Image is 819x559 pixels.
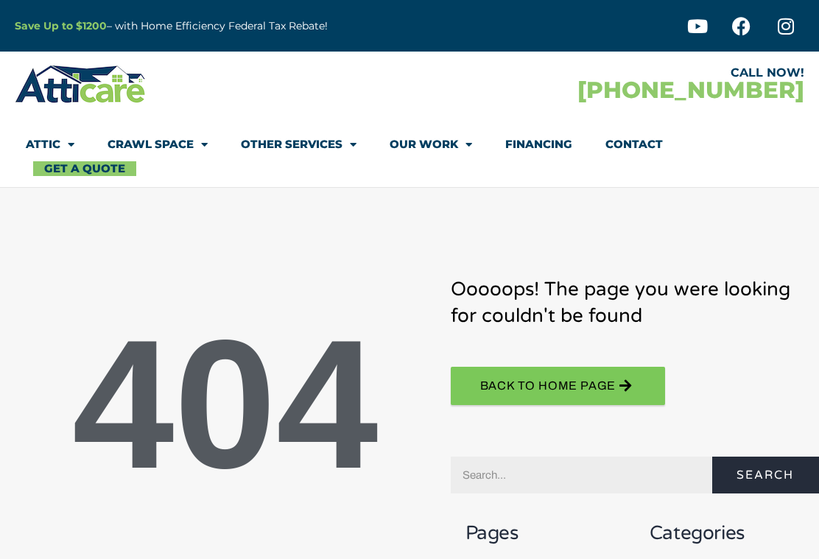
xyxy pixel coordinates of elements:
[108,127,208,161] a: Crawl Space
[26,127,793,176] nav: Menu
[451,457,712,493] input: Search...
[605,127,663,161] a: Contact
[409,67,804,79] div: CALL NOW!
[712,457,819,493] button: Search
[390,127,472,161] a: Our Work
[241,127,356,161] a: Other Services
[451,367,665,405] a: BACK TO hOME PAGE
[505,127,572,161] a: Financing
[26,127,74,161] a: Attic
[650,523,804,544] h2: Categories
[15,19,107,32] a: Save Up to $1200
[451,276,819,330] h3: Ooooops! The page you were looking for couldn't be found
[15,18,479,35] p: – with Home Efficiency Federal Tax Rebate!
[465,523,620,544] h2: Pages
[33,161,136,176] a: Get A Quote
[480,374,616,398] span: BACK TO hOME PAGE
